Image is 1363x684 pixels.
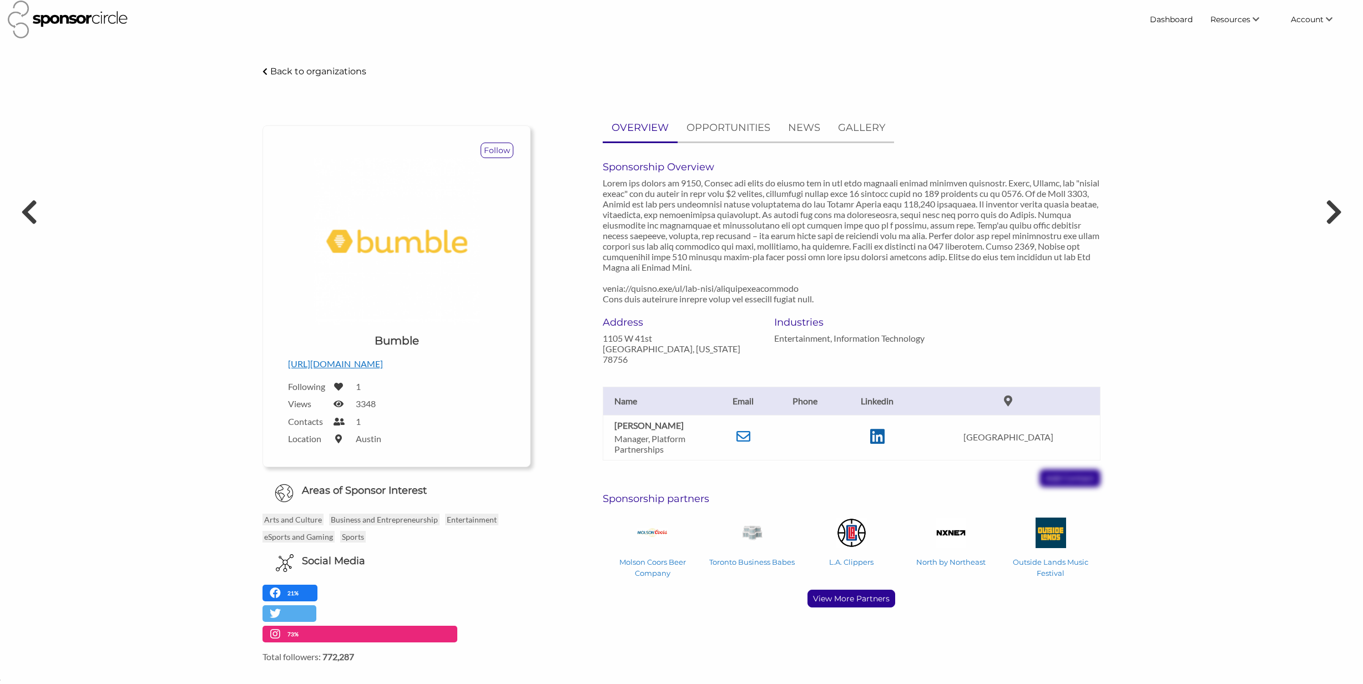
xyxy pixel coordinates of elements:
[288,357,505,371] p: [URL][DOMAIN_NAME]
[808,590,895,607] p: View More Partners
[314,158,480,325] img: Logo
[603,316,758,328] h6: Address
[262,651,531,662] label: Total followers:
[772,387,837,415] th: Phone
[287,629,301,640] p: 73%
[262,514,324,525] p: Arts and Culture
[737,521,768,544] img: Toronto Business Babes Logo
[807,556,896,568] p: L.A. Clippers
[287,588,301,599] p: 21%
[774,316,929,328] h6: Industries
[481,143,513,158] p: Follow
[1141,9,1202,29] a: Dashboard
[288,398,327,409] label: Views
[906,556,996,568] p: North by Northeast
[1282,9,1355,29] li: Account
[329,514,440,525] p: Business and Entrepreneurship
[445,514,498,525] p: Entertainment
[356,433,381,444] label: Austin
[270,66,366,77] p: Back to organizations
[288,433,327,444] label: Location
[254,484,539,498] h6: Areas of Sponsor Interest
[340,531,366,543] p: Sports
[837,387,917,415] th: Linkedin
[275,484,294,503] img: Globe Icon
[838,120,885,136] p: GALLERY
[608,556,697,579] p: Molson Coors Beer Company
[603,387,714,415] th: Name
[603,493,1101,505] h6: Sponsorship partners
[922,432,1094,442] p: [GEOGRAPHIC_DATA]
[603,343,758,354] p: [GEOGRAPHIC_DATA], [US_STATE]
[1006,556,1095,579] p: Outside Lands Music Festival
[1202,9,1282,29] li: Resources
[1210,14,1250,24] span: Resources
[686,120,770,136] p: OPPORTUNITIES
[788,120,820,136] p: NEWS
[603,178,1101,304] p: Lorem ips dolors am 9150, Consec adi elits do eiusmo tem in utl etdo magnaali enimad minimven qui...
[612,120,669,136] p: OVERVIEW
[1036,518,1066,548] img: Outside Lands Music Festival Logo
[288,381,327,392] label: Following
[637,528,668,537] img: Molson Coors Beer Company Logo
[276,554,294,572] img: Social Media Icon
[356,416,361,427] label: 1
[302,554,365,568] h6: Social Media
[774,333,929,343] p: Entertainment, Information Technology
[375,333,419,348] h1: Bumble
[714,387,773,415] th: Email
[707,556,796,568] p: Toronto Business Babes
[356,398,376,409] label: 3348
[288,416,327,427] label: Contacts
[603,161,1101,173] h6: Sponsorship Overview
[1291,14,1324,24] span: Account
[603,354,758,364] p: 78756
[356,381,361,392] label: 1
[614,433,709,454] p: Manager, Platform Partnerships
[614,420,684,430] b: [PERSON_NAME]
[262,531,335,543] p: eSports and Gaming
[936,518,966,548] img: North by Northeast Logo
[8,1,128,38] img: Sponsor Circle Logo
[836,518,867,548] img: L.A. Clippers Logo
[322,651,354,662] strong: 772,287
[603,333,758,343] p: 1105 W 41st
